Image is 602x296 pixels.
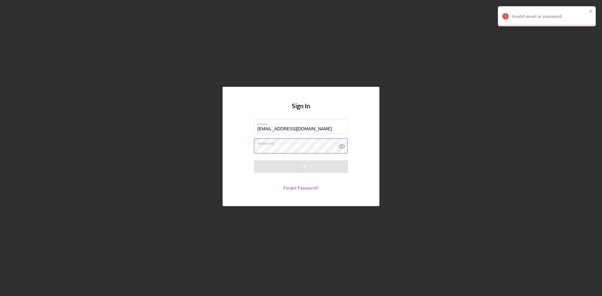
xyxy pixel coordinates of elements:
[512,14,587,19] div: Invalid email or password.
[589,9,593,15] button: close
[292,102,310,119] h4: Sign In
[257,139,348,146] label: Password
[257,119,348,126] label: Email
[283,185,319,190] a: Forgot Password?
[254,160,348,173] button: Saving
